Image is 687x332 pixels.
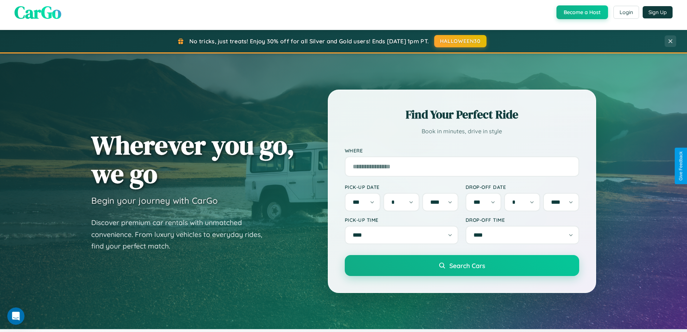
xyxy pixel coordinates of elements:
span: CarGo [14,0,61,24]
button: Search Cars [345,255,579,276]
button: Sign Up [643,6,673,18]
span: Search Cars [449,262,485,270]
label: Where [345,147,579,154]
button: Become a Host [556,5,608,19]
label: Drop-off Date [466,184,579,190]
iframe: Intercom live chat [7,307,25,325]
h3: Begin your journey with CarGo [91,195,218,206]
button: Login [613,6,639,19]
h2: Find Your Perfect Ride [345,107,579,122]
button: HALLOWEEN30 [434,35,486,47]
label: Drop-off Time [466,217,579,223]
label: Pick-up Date [345,184,458,190]
p: Book in minutes, drive in style [345,126,579,137]
span: No tricks, just treats! Enjoy 30% off for all Silver and Gold users! Ends [DATE] 1pm PT. [189,38,429,45]
label: Pick-up Time [345,217,458,223]
p: Discover premium car rentals with unmatched convenience. From luxury vehicles to everyday rides, ... [91,217,272,252]
div: Give Feedback [678,151,683,181]
h1: Wherever you go, we go [91,131,295,188]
